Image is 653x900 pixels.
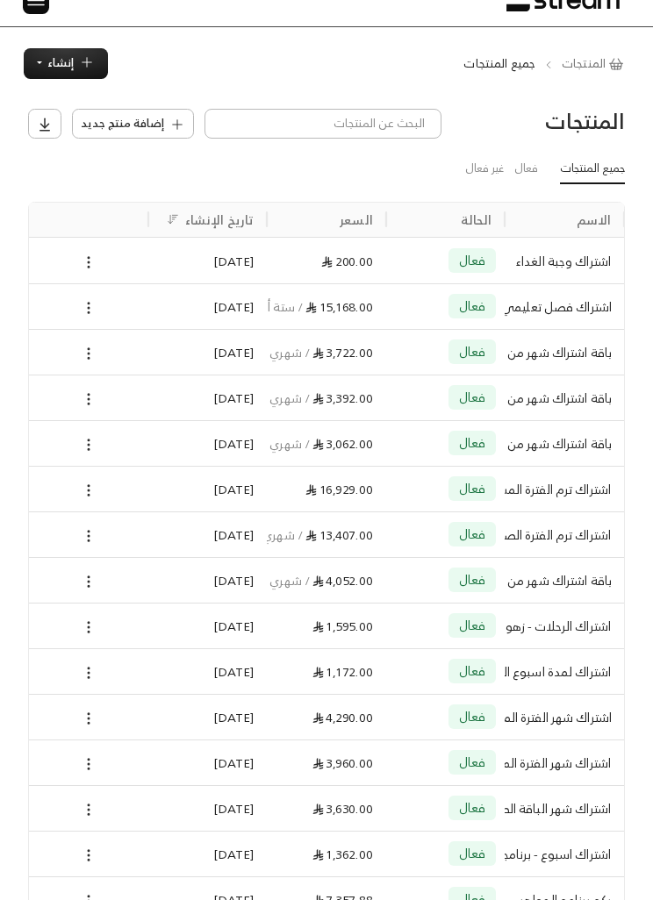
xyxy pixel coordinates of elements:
div: اشتراك لمدة اسبوع الفترة المسائية الثانيه إلى 5:00 [518,649,611,694]
span: 3,062.00 [312,432,373,454]
span: فعال [459,527,485,540]
span: 3,630.00 [312,797,373,819]
span: إضافة منتج جديد [81,115,164,132]
div: اشتراك شهر الباقة الصباحية [518,786,611,831]
span: / ستة أشهر [246,296,305,318]
span: 1,172.00 [312,661,373,682]
div: اشتراك الرحلات - زهور [518,604,611,648]
div: [DATE] [161,375,255,420]
div: [DATE] [161,649,255,694]
span: 4,290.00 [312,706,373,728]
span: فعال [459,664,485,677]
div: اشتراك فصل تعليمي من الساعه 7:00 إلى 3:00 [519,284,612,329]
span: / شهري [269,387,312,409]
span: فعال [459,299,485,312]
div: اشتراك ترم الفترة الصباحية الاولى [518,512,611,557]
span: 3,722.00 [312,341,373,363]
span: إنشاء [47,53,74,73]
div: [DATE] [161,239,255,283]
div: [DATE] [161,512,255,557]
span: 15,168.00 [305,296,373,318]
span: 13,407.00 [305,524,373,546]
span: فعال [459,846,485,860]
p: جميع المنتجات [463,54,535,73]
span: فعال [459,436,485,449]
button: إضافة منتج جديد [72,109,194,139]
div: الحالة [461,209,492,231]
button: إنشاء [24,48,108,79]
div: اشتراك وجبة الغداء [518,239,611,283]
div: السعر [340,209,373,231]
div: اشتراك ترم الفترة المسائية الاولى [518,467,611,511]
div: [DATE] [161,558,255,603]
span: / شهري [269,569,312,591]
div: [DATE] [161,467,255,511]
div: تاريخ الإنشاء [185,209,254,231]
span: 1,362.00 [312,843,373,865]
span: 200.00 [321,250,372,272]
span: فعال [459,573,485,586]
span: 4,052.00 [312,569,373,591]
span: فعال [459,390,485,404]
button: Sort [162,209,183,230]
div: [DATE] [161,832,255,876]
h3: المنتجات [539,107,625,135]
span: فعال [459,618,485,632]
div: [DATE] [161,284,255,329]
div: باقة اشتراك شهر من الساعه 7:00 إلى 2:00 [519,421,612,466]
div: [DATE] [161,786,255,831]
div: [DATE] [161,695,255,739]
span: 16,929.00 [305,478,373,500]
div: [DATE] [161,740,255,785]
div: اشتراك شهر الفترة المسائية الأولى ( 7:00 - 4:00 ) [518,740,611,785]
span: / شهري [269,432,312,454]
span: فعال [459,801,485,814]
div: [DATE] [161,421,255,466]
span: / شهري [269,341,312,363]
div: [DATE] [161,330,255,375]
a: غير فعال [465,154,504,182]
span: 1,595.00 [312,615,373,637]
a: فعال [514,154,538,182]
nav: breadcrumb [456,54,637,73]
span: فعال [459,755,485,768]
span: فعال [459,254,485,267]
span: فعال [459,710,485,723]
span: فعال [459,345,485,358]
span: 3,960.00 [312,752,373,774]
div: باقة اشتراك شهر من الساعه 7:00 إلى 3:00 [519,375,612,420]
span: / شهري [262,524,305,546]
div: باقة اشتراك شهر من الساعه 7:00 إلى 4:00 [519,330,612,375]
div: اشتراك اسبوع - برنامج المواهب [518,832,611,876]
div: اشتراك شهر الفترة المسائية الثانية ( 7:00 - 5:00 ) [519,695,612,739]
a: جميع المنتجات [560,154,625,183]
span: فعال [459,482,485,495]
div: الاسم [577,209,611,231]
div: [DATE] [161,604,255,648]
div: باقة اشتراك شهر من الساعه 7:00 إلى 5:00 [519,558,612,603]
input: البحث عن المنتجات [205,109,441,139]
a: المنتجات [562,54,629,73]
span: 3,392.00 [312,387,373,409]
